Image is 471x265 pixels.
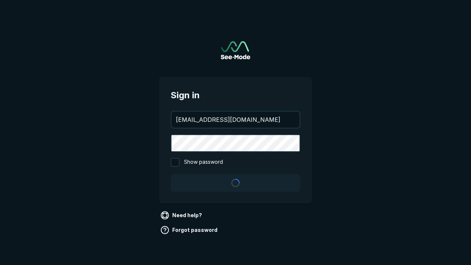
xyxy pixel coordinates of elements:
span: Show password [184,158,223,167]
a: Go to sign in [221,41,250,59]
a: Forgot password [159,224,220,236]
input: your@email.com [171,112,300,128]
a: Need help? [159,209,205,221]
span: Sign in [171,89,300,102]
img: See-Mode Logo [221,41,250,59]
